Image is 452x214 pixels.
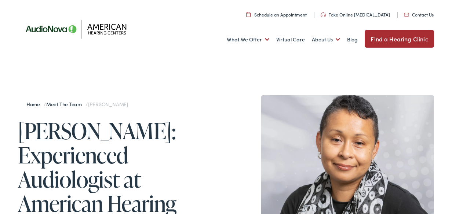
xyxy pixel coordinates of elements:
[321,11,390,18] a: Take Online [MEDICAL_DATA]
[46,100,85,108] a: Meet the Team
[26,100,128,108] span: / /
[404,11,434,18] a: Contact Us
[227,26,269,53] a: What We Offer
[246,11,307,18] a: Schedule an Appointment
[321,12,326,17] img: utility icon
[88,100,128,108] span: [PERSON_NAME]
[246,12,251,17] img: utility icon
[347,26,358,53] a: Blog
[365,30,434,48] a: Find a Hearing Clinic
[276,26,305,53] a: Virtual Care
[312,26,340,53] a: About Us
[26,100,44,108] a: Home
[404,13,409,16] img: utility icon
